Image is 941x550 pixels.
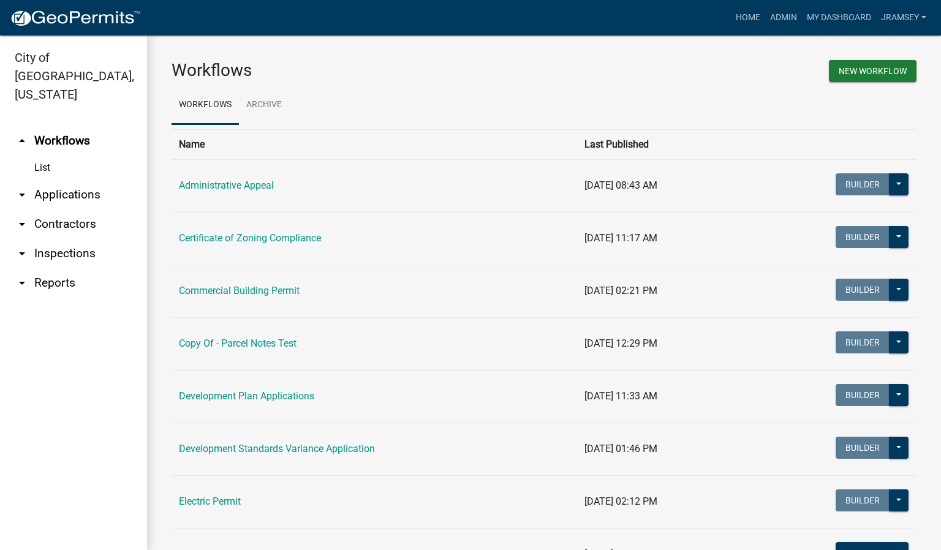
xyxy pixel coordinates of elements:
a: Administrative Appeal [179,179,274,191]
i: arrow_drop_down [15,187,29,202]
i: arrow_drop_down [15,217,29,232]
a: Archive [239,86,289,125]
th: Last Published [577,129,746,159]
button: Builder [836,279,890,301]
i: arrow_drop_down [15,276,29,290]
i: arrow_drop_down [15,246,29,261]
a: Workflows [172,86,239,125]
a: Home [731,6,765,29]
button: Builder [836,226,890,248]
a: Electric Permit [179,495,241,507]
span: [DATE] 12:29 PM [584,337,657,349]
span: [DATE] 08:43 AM [584,179,657,191]
a: My Dashboard [802,6,876,29]
a: Copy Of - Parcel Notes Test [179,337,297,349]
th: Name [172,129,577,159]
i: arrow_drop_up [15,134,29,148]
button: Builder [836,331,890,353]
span: [DATE] 02:21 PM [584,285,657,296]
a: Development Standards Variance Application [179,443,375,454]
span: [DATE] 11:33 AM [584,390,657,402]
button: Builder [836,489,890,511]
span: [DATE] 02:12 PM [584,495,657,507]
span: [DATE] 11:17 AM [584,232,657,244]
a: jramsey [876,6,931,29]
button: Builder [836,384,890,406]
button: Builder [836,437,890,459]
button: Builder [836,173,890,195]
a: Admin [765,6,802,29]
a: Development Plan Applications [179,390,314,402]
button: New Workflow [829,60,916,82]
a: Commercial Building Permit [179,285,300,296]
h3: Workflows [172,60,535,81]
a: Certificate of Zoning Compliance [179,232,321,244]
span: [DATE] 01:46 PM [584,443,657,454]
